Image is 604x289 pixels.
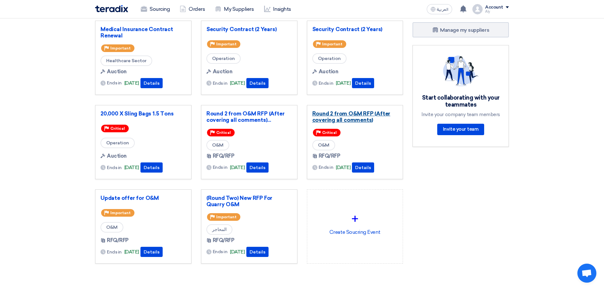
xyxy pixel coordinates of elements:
[420,112,501,117] div: Invite your company team members
[101,26,186,39] a: Medical Insurance Contract Renewal
[101,195,186,201] a: Update offer for O&M
[95,5,128,12] img: Teradix logo
[175,2,210,16] a: Orders
[136,2,175,16] a: Sourcing
[319,152,341,160] span: RFQ/RFP
[485,10,509,13] div: Aly
[110,46,131,50] span: Important
[230,248,245,256] span: [DATE]
[322,130,337,135] span: Critical
[213,68,232,76] span: Auction
[107,237,129,244] span: RFQ/RFP
[206,140,229,150] span: O&M
[206,26,292,32] a: Security Contract (2 Years)
[312,140,335,150] span: O&M
[213,237,235,244] span: RFQ/RFP
[259,2,296,16] a: Insights
[420,94,501,108] div: Start collaborating with your teammates
[216,130,231,135] span: Critical
[140,162,163,173] button: Details
[107,152,127,160] span: Auction
[322,42,342,46] span: Important
[319,68,338,76] span: Auction
[216,215,237,219] span: Important
[110,126,125,131] span: Critical
[206,110,292,123] a: Round 2 from O&M RFP (After covering all comments)...
[107,164,122,171] span: Ends in
[246,162,269,173] button: Details
[140,247,163,257] button: Details
[213,152,235,160] span: RFQ/RFP
[124,248,139,256] span: [DATE]
[213,80,228,87] span: Ends in
[437,7,448,12] span: العربية
[319,164,334,171] span: Ends in
[107,68,127,76] span: Auction
[312,53,347,64] span: Operation
[472,4,483,14] img: profile_test.png
[336,164,351,171] span: [DATE]
[107,80,122,86] span: Ends in
[216,42,237,46] span: Important
[246,247,269,257] button: Details
[577,264,596,283] div: Open chat
[140,78,163,88] button: Details
[210,2,259,16] a: My Suppliers
[101,110,186,117] a: 20,000 X Sling Bags 1.5 Tons
[485,5,503,10] div: Account
[124,80,139,87] span: [DATE]
[230,164,245,171] span: [DATE]
[312,110,398,123] a: Round 2 from O&M RFP (After covering all comments)
[206,224,232,235] span: المحاجر
[319,80,334,87] span: Ends in
[213,248,228,255] span: Ends in
[213,164,228,171] span: Ends in
[206,53,241,64] span: Operation
[124,164,139,171] span: [DATE]
[412,22,509,37] a: Manage my suppliers
[312,26,398,32] a: Security Contract (2 Years)
[437,124,484,135] a: Invite your team
[246,78,269,88] button: Details
[230,80,245,87] span: [DATE]
[101,56,152,66] span: Healthcare Sector
[101,138,135,148] span: Operation
[110,211,131,215] span: Important
[352,78,374,88] button: Details
[206,195,292,207] a: (Round Two) New RFP For Quarry O&M
[312,195,398,251] div: Create Soucring Event
[443,56,478,87] img: invite_your_team.svg
[427,4,452,14] button: العربية
[107,249,122,255] span: Ends in
[101,222,123,233] span: O&M
[312,209,398,228] div: +
[336,80,351,87] span: [DATE]
[352,162,374,173] button: Details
